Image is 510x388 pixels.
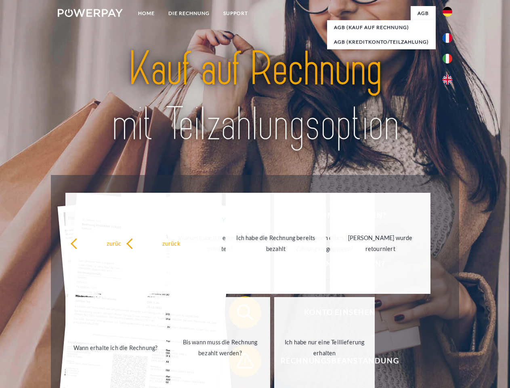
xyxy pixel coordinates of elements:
[443,75,452,84] img: en
[58,9,123,17] img: logo-powerpay-white.svg
[327,20,436,35] a: AGB (Kauf auf Rechnung)
[279,337,370,358] div: Ich habe nur eine Teillieferung erhalten
[70,342,161,353] div: Wann erhalte ich die Rechnung?
[70,238,161,249] div: zurück
[131,6,162,21] a: Home
[77,39,433,155] img: title-powerpay_de.svg
[231,232,321,254] div: Ich habe die Rechnung bereits bezahlt
[216,6,255,21] a: SUPPORT
[335,232,426,254] div: [PERSON_NAME] wurde retourniert
[175,337,266,358] div: Bis wann muss die Rechnung bezahlt werden?
[443,33,452,43] img: fr
[126,238,217,249] div: zurück
[327,35,436,49] a: AGB (Kreditkonto/Teilzahlung)
[443,7,452,17] img: de
[411,6,436,21] a: agb
[443,54,452,63] img: it
[162,6,216,21] a: DIE RECHNUNG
